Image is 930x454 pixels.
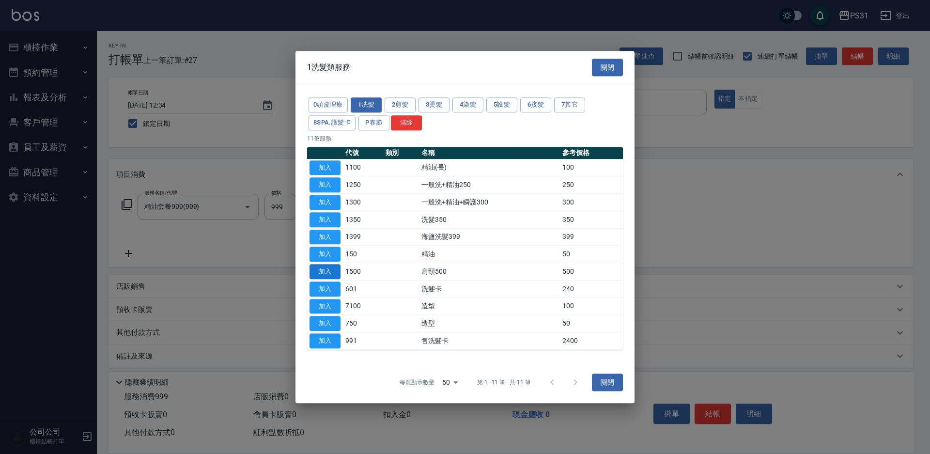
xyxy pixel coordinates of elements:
[310,178,341,193] button: 加入
[309,115,356,130] button: 8SPA.護髮卡
[310,160,341,175] button: 加入
[520,97,551,112] button: 6接髮
[343,211,383,229] td: 1350
[343,246,383,263] td: 150
[560,159,623,176] td: 100
[383,147,419,159] th: 類別
[310,212,341,227] button: 加入
[419,246,560,263] td: 精油
[438,369,462,395] div: 50
[560,211,623,229] td: 350
[310,333,341,348] button: 加入
[310,282,341,297] button: 加入
[307,134,623,143] p: 11 筆服務
[343,159,383,176] td: 1100
[343,147,383,159] th: 代號
[477,378,531,387] p: 第 1–11 筆 共 11 筆
[554,97,585,112] button: 7其它
[343,228,383,246] td: 1399
[343,315,383,332] td: 750
[560,263,623,281] td: 500
[560,315,623,332] td: 50
[419,315,560,332] td: 造型
[400,378,434,387] p: 每頁顯示數量
[343,194,383,211] td: 1300
[419,194,560,211] td: 一般洗+精油+瞬護300
[560,281,623,298] td: 240
[310,316,341,331] button: 加入
[592,374,623,391] button: 關閉
[560,228,623,246] td: 399
[592,59,623,77] button: 關閉
[309,97,348,112] button: 0頭皮理療
[452,97,483,112] button: 4染髮
[560,332,623,350] td: 2400
[343,176,383,194] td: 1250
[343,281,383,298] td: 601
[419,211,560,229] td: 洗髮350
[391,115,422,130] button: 清除
[418,97,449,112] button: 3燙髮
[419,281,560,298] td: 洗髮卡
[486,97,517,112] button: 5護髮
[419,147,560,159] th: 名稱
[310,264,341,279] button: 加入
[310,195,341,210] button: 加入
[419,176,560,194] td: 一般洗+精油250
[560,297,623,315] td: 100
[358,115,389,130] button: P春節
[310,299,341,314] button: 加入
[560,246,623,263] td: 50
[343,263,383,281] td: 1500
[560,176,623,194] td: 250
[419,332,560,350] td: 售洗髮卡
[419,263,560,281] td: 肩頸500
[419,159,560,176] td: 精油(長)
[560,147,623,159] th: 參考價格
[343,332,383,350] td: 991
[310,247,341,262] button: 加入
[560,194,623,211] td: 300
[351,97,382,112] button: 1洗髮
[419,297,560,315] td: 造型
[310,230,341,245] button: 加入
[385,97,416,112] button: 2剪髮
[419,228,560,246] td: 海鹽洗髮399
[343,297,383,315] td: 7100
[307,63,350,72] span: 1洗髮類服務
